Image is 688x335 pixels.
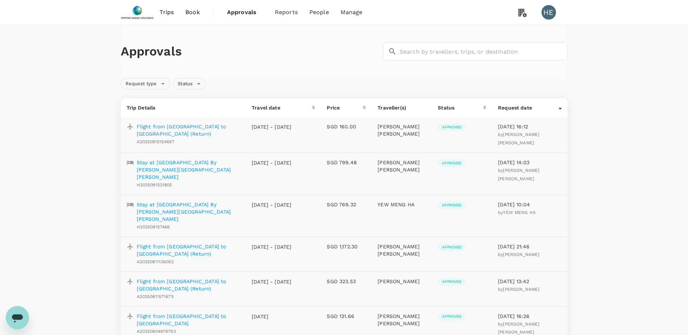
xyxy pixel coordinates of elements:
span: by [498,252,539,257]
p: [PERSON_NAME] [PERSON_NAME] [378,243,426,257]
p: [PERSON_NAME] [PERSON_NAME] [378,123,426,137]
p: [DATE] [252,313,292,320]
div: Travel date [252,104,312,111]
p: [DATE] 14:03 [498,159,561,166]
span: Status [173,80,197,87]
p: [PERSON_NAME] [378,278,426,285]
a: Stay at [GEOGRAPHIC_DATA] By [PERSON_NAME][GEOGRAPHIC_DATA][PERSON_NAME] [137,159,240,181]
span: H202508157466 [137,224,170,229]
p: [DATE] 10:04 [498,201,561,208]
img: Nippon Sanso Holdings Singapore Pte Ltd [121,4,154,20]
iframe: Button to launch messaging window [6,306,29,329]
span: [PERSON_NAME] [PERSON_NAME] [498,322,539,335]
span: Approved [438,203,466,208]
p: SGD 769.32 [327,201,366,208]
p: [DATE] 16:26 [498,313,561,320]
p: SGD 1,172.30 [327,243,366,250]
p: SGD 323.53 [327,278,366,285]
span: Approved [438,314,466,319]
p: SGD 160.00 [327,123,366,130]
p: YEW MENG HA [378,201,426,208]
span: [PERSON_NAME] [PERSON_NAME] [498,168,539,181]
span: Reports [275,8,298,17]
div: Request type [121,78,170,90]
p: [PERSON_NAME] [PERSON_NAME] [378,313,426,327]
span: A20250811571675 [137,294,174,299]
div: Status [173,78,206,90]
span: [PERSON_NAME] [PERSON_NAME] [498,132,539,145]
p: SGD 131.66 [327,313,366,320]
span: by [498,287,539,292]
p: [PERSON_NAME] [PERSON_NAME] [378,159,426,173]
div: HE [541,5,556,20]
span: Book [185,8,200,17]
span: A20250815154697 [137,139,174,144]
span: by [498,168,539,181]
p: Trip Details [127,104,240,111]
span: Approved [438,245,466,250]
p: [DATE] - [DATE] [252,159,292,166]
span: by [498,322,539,335]
p: [DATE] - [DATE] [252,123,292,131]
span: Approvals [227,8,263,17]
span: Approved [438,161,466,166]
a: Flight from [GEOGRAPHIC_DATA] to [GEOGRAPHIC_DATA] (Return) [137,243,240,257]
a: Flight from [GEOGRAPHIC_DATA] to [GEOGRAPHIC_DATA] [137,313,240,327]
p: [DATE] 21:46 [498,243,561,250]
span: [PERSON_NAME] [503,287,539,292]
p: SGD 799.48 [327,159,366,166]
span: H2025081521805 [137,182,172,187]
p: [DATE] 16:12 [498,123,561,130]
span: Approved [438,279,466,284]
span: Approved [438,125,466,130]
span: Trips [160,8,174,17]
p: [DATE] - [DATE] [252,201,292,208]
span: [PERSON_NAME] [503,252,539,257]
span: YEW MENG HA [503,210,536,215]
div: Request date [498,104,558,111]
div: Price [327,104,363,111]
span: A20250811136093 [137,259,174,264]
p: Traveller(s) [378,104,426,111]
span: by [498,132,539,145]
span: People [309,8,329,17]
h1: Approvals [121,44,380,59]
a: Stay at [GEOGRAPHIC_DATA] By [PERSON_NAME][GEOGRAPHIC_DATA][PERSON_NAME] [137,201,240,223]
span: Manage [341,8,363,17]
a: Flight from [GEOGRAPHIC_DATA] to [GEOGRAPHIC_DATA] (Return) [137,123,240,137]
p: [DATE] - [DATE] [252,243,292,251]
span: by [498,210,536,215]
span: A20250804979750 [137,329,176,334]
a: Flight from [GEOGRAPHIC_DATA] to [GEOGRAPHIC_DATA] (Return) [137,278,240,292]
span: Request type [121,80,161,87]
div: Status [438,104,483,111]
p: [DATE] - [DATE] [252,278,292,285]
input: Search by travellers, trips, or destination [400,42,568,61]
p: [DATE] 13:42 [498,278,561,285]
